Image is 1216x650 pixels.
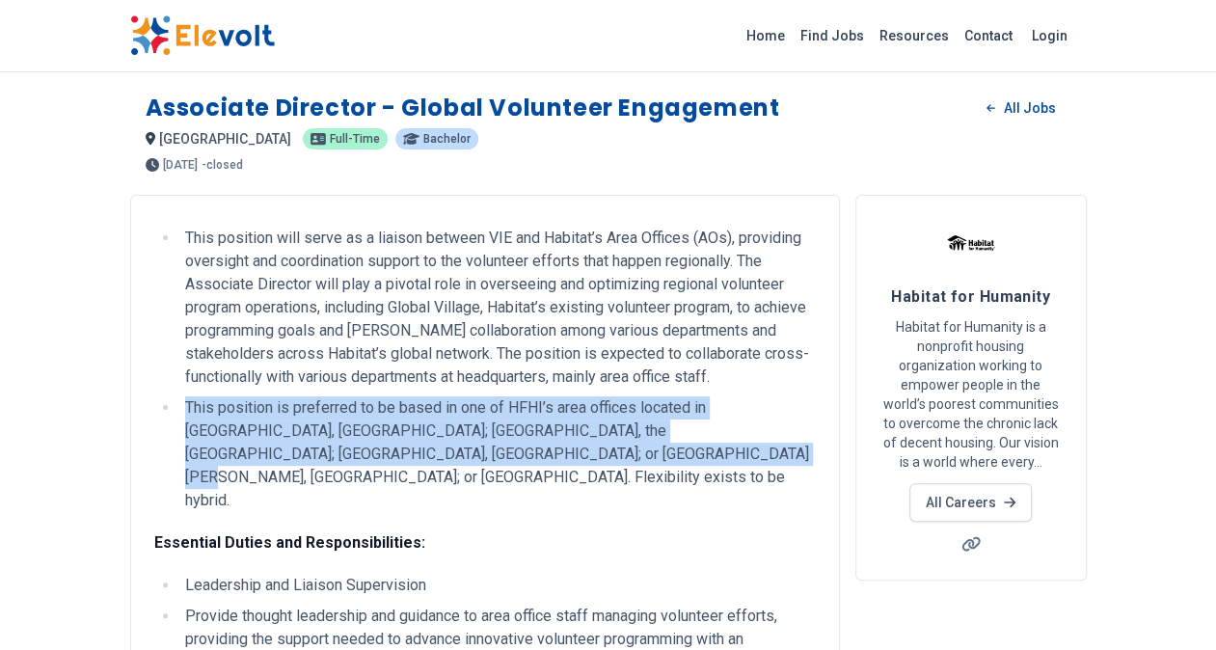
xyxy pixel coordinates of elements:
strong: Essential Duties and Responsibilities: [154,533,425,552]
a: Contact [957,20,1020,51]
span: full-time [330,133,380,145]
li: This position is preferred to be based in one of HFHI’s area offices located in [GEOGRAPHIC_DATA]... [179,396,816,512]
li: This position will serve as a liaison between VIE and Habitat’s Area Offices (AOs), providing ove... [179,227,816,389]
span: [DATE] [163,159,198,171]
img: Elevolt [130,15,275,56]
span: Habitat for Humanity [891,287,1050,306]
li: Leadership and Liaison Supervision [179,574,816,597]
span: bachelor [423,133,471,145]
a: Home [739,20,793,51]
h1: Associate Director - Global Volunteer Engagement [146,93,780,123]
iframe: Chat Widget [1120,557,1216,650]
a: Resources [872,20,957,51]
a: Login [1020,16,1079,55]
span: [GEOGRAPHIC_DATA] [159,131,291,147]
a: All Careers [909,483,1032,522]
a: Find Jobs [793,20,872,51]
a: All Jobs [971,94,1070,122]
img: Habitat for Humanity [947,219,995,267]
p: Habitat for Humanity is a nonprofit housing organization working to empower people in the world’s... [879,317,1063,472]
p: - closed [202,159,243,171]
